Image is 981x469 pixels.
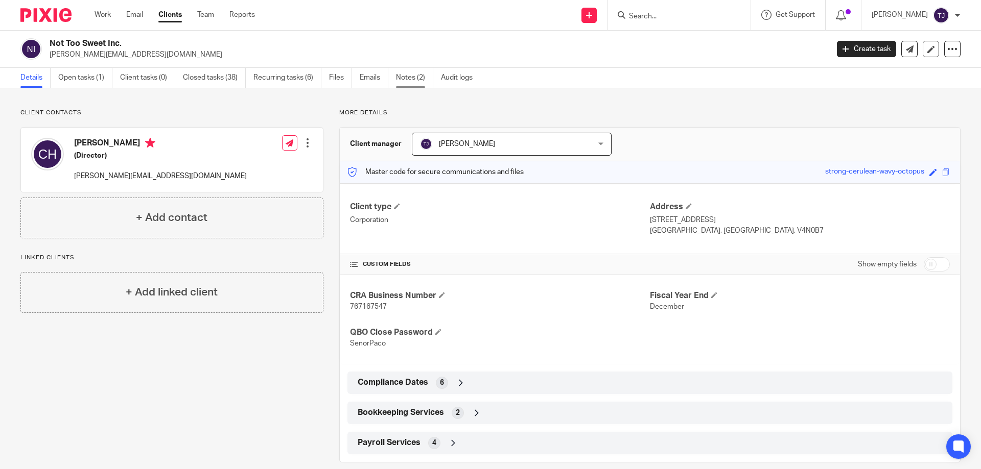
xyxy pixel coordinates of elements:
div: strong-cerulean-wavy-octopus [825,166,924,178]
span: 2 [456,408,460,418]
a: Closed tasks (38) [183,68,246,88]
h4: Address [650,202,950,212]
a: Recurring tasks (6) [253,68,321,88]
span: SenorPaco [350,340,386,347]
h4: Fiscal Year End [650,290,950,301]
h2: Not Too Sweet Inc. [50,38,667,49]
img: svg%3E [31,138,64,170]
span: December [650,303,684,310]
span: [PERSON_NAME] [439,140,495,147]
p: [STREET_ADDRESS] [650,215,950,225]
h4: Client type [350,202,650,212]
img: svg%3E [420,138,432,150]
span: 767167547 [350,303,387,310]
img: svg%3E [933,7,949,23]
a: Team [197,10,214,20]
h5: (Director) [74,151,247,161]
p: More details [339,109,961,117]
a: Open tasks (1) [58,68,112,88]
input: Search [628,12,720,21]
span: 6 [440,378,444,388]
h3: Client manager [350,139,402,149]
a: Files [329,68,352,88]
a: Create task [837,41,896,57]
h4: [PERSON_NAME] [74,138,247,151]
i: Primary [145,138,155,148]
a: Clients [158,10,182,20]
h4: QBO Close Password [350,327,650,338]
span: Compliance Dates [358,377,428,388]
a: Details [20,68,51,88]
a: Notes (2) [396,68,433,88]
span: Bookkeeping Services [358,407,444,418]
p: Corporation [350,215,650,225]
h4: + Add contact [136,210,207,226]
p: [PERSON_NAME] [872,10,928,20]
a: Work [95,10,111,20]
p: Client contacts [20,109,323,117]
a: Email [126,10,143,20]
span: 4 [432,438,436,448]
p: Master code for secure communications and files [347,167,524,177]
p: Linked clients [20,254,323,262]
h4: CRA Business Number [350,290,650,301]
p: [PERSON_NAME][EMAIL_ADDRESS][DOMAIN_NAME] [74,171,247,181]
p: [PERSON_NAME][EMAIL_ADDRESS][DOMAIN_NAME] [50,50,822,60]
a: Client tasks (0) [120,68,175,88]
h4: + Add linked client [126,284,218,300]
a: Reports [229,10,255,20]
span: Get Support [776,11,815,18]
label: Show empty fields [858,259,917,269]
a: Audit logs [441,68,480,88]
span: Payroll Services [358,437,421,448]
img: Pixie [20,8,72,22]
p: [GEOGRAPHIC_DATA], [GEOGRAPHIC_DATA], V4N0B7 [650,226,950,236]
img: svg%3E [20,38,42,60]
a: Emails [360,68,388,88]
h4: CUSTOM FIELDS [350,260,650,268]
